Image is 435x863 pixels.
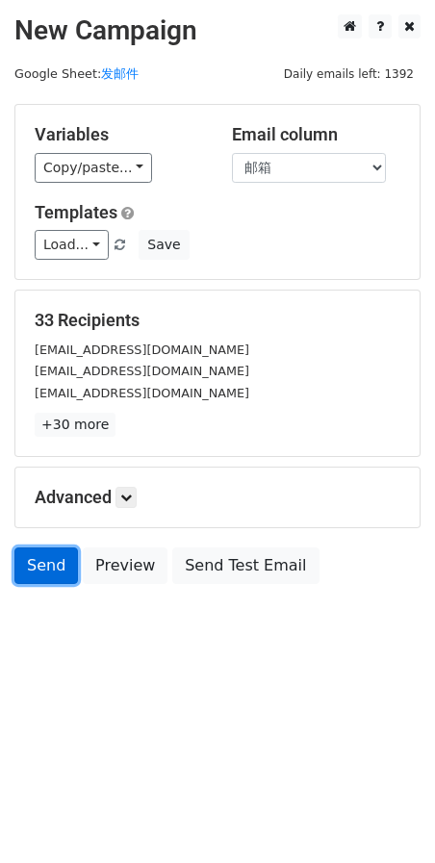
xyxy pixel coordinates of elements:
[232,124,400,145] h5: Email column
[35,310,400,331] h5: 33 Recipients
[35,386,249,400] small: [EMAIL_ADDRESS][DOMAIN_NAME]
[35,364,249,378] small: [EMAIL_ADDRESS][DOMAIN_NAME]
[14,547,78,584] a: Send
[35,124,203,145] h5: Variables
[35,153,152,183] a: Copy/paste...
[14,66,139,81] small: Google Sheet:
[35,202,117,222] a: Templates
[101,66,139,81] a: 发邮件
[339,771,435,863] iframe: Chat Widget
[83,547,167,584] a: Preview
[35,230,109,260] a: Load...
[277,66,421,81] a: Daily emails left: 1392
[172,547,319,584] a: Send Test Email
[139,230,189,260] button: Save
[339,771,435,863] div: 聊天小组件
[35,487,400,508] h5: Advanced
[14,14,421,47] h2: New Campaign
[35,343,249,357] small: [EMAIL_ADDRESS][DOMAIN_NAME]
[35,413,115,437] a: +30 more
[277,63,421,85] span: Daily emails left: 1392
